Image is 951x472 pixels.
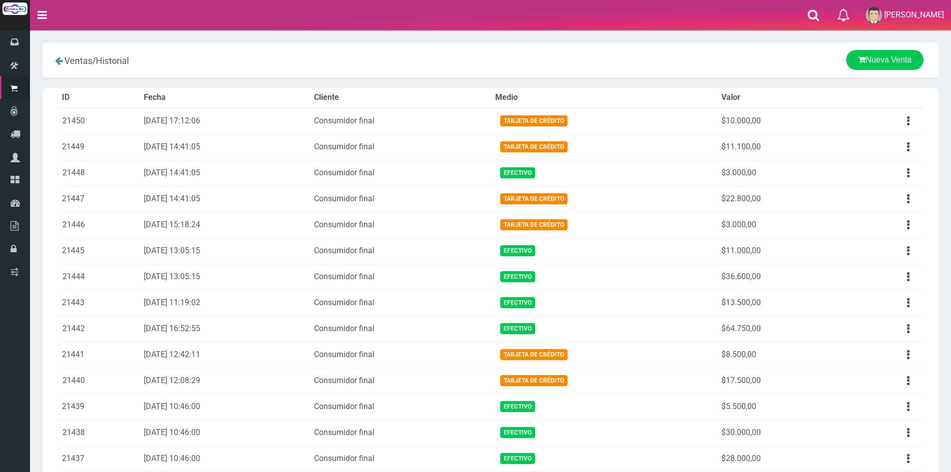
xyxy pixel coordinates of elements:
td: [DATE] 14:41:05 [140,134,310,160]
td: [DATE] 17:12:06 [140,108,310,134]
td: $11.000,00 [717,238,843,264]
td: $22.800,00 [717,186,843,212]
td: Consumidor final [310,420,491,446]
a: Nueva Venta [846,50,924,70]
th: Fecha [140,88,310,108]
td: [DATE] 16:52:55 [140,316,310,342]
td: Consumidor final [310,186,491,212]
td: [DATE] 14:41:05 [140,160,310,186]
td: Consumidor final [310,368,491,394]
td: $36.600,00 [717,264,843,290]
span: Tarjeta de Crédito [500,193,568,204]
span: Efectivo [500,297,535,308]
span: Efectivo [500,427,535,438]
td: 21446 [58,212,140,238]
td: Consumidor final [310,212,491,238]
span: Tarjeta de Crédito [500,349,568,360]
td: $17.500,00 [717,368,843,394]
img: User Image [866,7,882,23]
td: $11.100,00 [717,134,843,160]
td: $28.000,00 [717,446,843,472]
th: Medio [491,88,717,108]
td: [DATE] 14:41:05 [140,186,310,212]
td: 21448 [58,160,140,186]
td: 21437 [58,446,140,472]
span: Tarjeta de Crédito [500,219,568,230]
td: Consumidor final [310,446,491,472]
td: [DATE] 13:05:15 [140,238,310,264]
td: $5.500,00 [717,394,843,420]
div: / [50,50,343,70]
td: $64.750,00 [717,316,843,342]
td: 21441 [58,342,140,368]
td: 21444 [58,264,140,290]
td: Consumidor final [310,160,491,186]
td: $3.000,00 [717,160,843,186]
img: Logo grande [2,2,27,15]
td: 21438 [58,420,140,446]
td: $30.000,00 [717,420,843,446]
td: $8.500,00 [717,342,843,368]
td: Consumidor final [310,134,491,160]
td: [DATE] 13:05:15 [140,264,310,290]
td: Consumidor final [310,108,491,134]
td: 21440 [58,368,140,394]
td: [DATE] 10:46:00 [140,446,310,472]
th: ID [58,88,140,108]
td: Consumidor final [310,316,491,342]
td: [DATE] 11:19:02 [140,290,310,316]
td: Consumidor final [310,238,491,264]
span: Efectivo [500,401,535,412]
th: Cliente [310,88,491,108]
span: Efectivo [500,453,535,464]
span: Tarjeta de Crédito [500,141,568,152]
span: Efectivo [500,167,535,178]
td: 21449 [58,134,140,160]
span: Efectivo [500,271,535,282]
td: [DATE] 12:08:29 [140,368,310,394]
td: $13.500,00 [717,290,843,316]
td: [DATE] 12:42:11 [140,342,310,368]
td: [DATE] 10:46:00 [140,394,310,420]
td: 21443 [58,290,140,316]
td: $10.000,00 [717,108,843,134]
th: Valor [717,88,843,108]
span: Tarjeta de Crédito [500,375,568,386]
td: [DATE] 10:46:00 [140,420,310,446]
td: 21445 [58,238,140,264]
td: $3.000,00 [717,212,843,238]
span: Tarjeta de Crédito [500,115,568,126]
td: 21442 [58,316,140,342]
td: 21447 [58,186,140,212]
td: Consumidor final [310,394,491,420]
td: 21450 [58,108,140,134]
td: Consumidor final [310,290,491,316]
td: Consumidor final [310,264,491,290]
span: [PERSON_NAME] [884,10,944,19]
span: Efectivo [500,245,535,256]
td: [DATE] 15:18:24 [140,212,310,238]
span: Historial [96,55,129,66]
span: Ventas [64,55,92,66]
td: Consumidor final [310,342,491,368]
td: 21439 [58,394,140,420]
span: Efectivo [500,323,535,334]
